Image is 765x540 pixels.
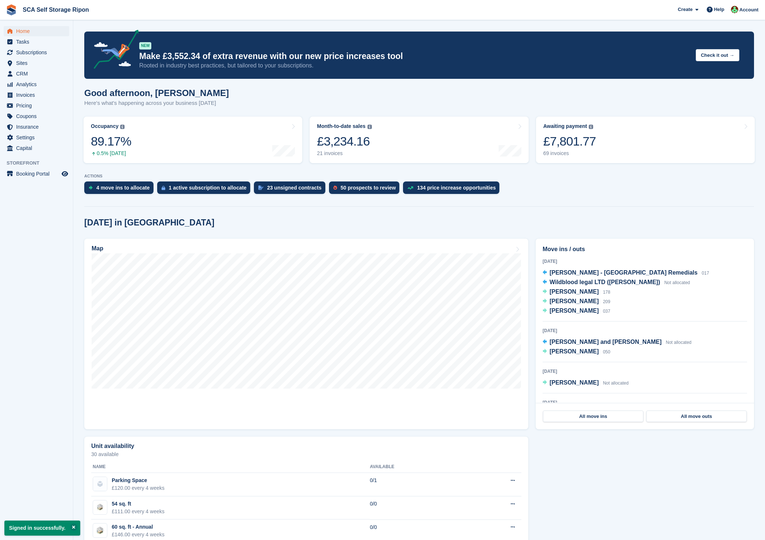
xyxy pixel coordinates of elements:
[16,37,60,47] span: Tasks
[91,123,118,129] div: Occupancy
[536,117,755,163] a: Awaiting payment £7,801.77 69 invoices
[543,327,747,334] div: [DATE]
[88,30,139,71] img: price-adjustments-announcement-icon-8257ccfd72463d97f412b2fc003d46551f7dbcb40ab6d574587a9cd5c0d94...
[84,174,754,179] p: ACTIONS
[543,134,596,149] div: £7,801.77
[16,69,60,79] span: CRM
[367,125,372,129] img: icon-info-grey-7440780725fd019a000dd9b08b2336e03edf1995a4989e88bcd33f0948082b44.svg
[16,58,60,68] span: Sites
[550,308,599,314] span: [PERSON_NAME]
[20,4,92,16] a: SCA Self Storage Ripon
[112,477,165,484] div: Parking Space
[702,271,709,276] span: 017
[16,111,60,121] span: Coupons
[16,90,60,100] span: Invoices
[4,132,69,143] a: menu
[603,290,610,295] span: 178
[162,185,165,190] img: active_subscription_to_allocate_icon-d502201f5373d7db506a760aba3b589e785aa758c864c3986d89f69b8ff3...
[91,134,131,149] div: 89.17%
[84,99,229,107] p: Here's what's happening across your business [DATE]
[664,280,690,285] span: Not allocated
[16,79,60,89] span: Analytics
[92,245,103,252] h2: Map
[16,47,60,58] span: Subscriptions
[93,477,107,491] img: blank-unit-type-icon-ffbac7b88ba66c5e286b0e438baccc4b9c83835d4c34f86887a83fc20ec27e7b.svg
[93,526,107,536] img: SCA-54sqft.jpg
[16,169,60,179] span: Booking Portal
[4,143,69,153] a: menu
[543,123,587,129] div: Awaiting payment
[407,186,413,190] img: price_increase_opportunities-93ffe204e8149a01c8c9dc8f82e8f89637d9d84a8eef4429ea346261dce0b2c0.svg
[543,378,629,388] a: [PERSON_NAME] Not allocated
[646,411,747,422] a: All move outs
[139,42,151,49] div: NEW
[16,26,60,36] span: Home
[370,461,463,473] th: Available
[4,100,69,111] a: menu
[543,399,747,406] div: [DATE]
[417,185,496,191] div: 134 price increase opportunities
[714,6,724,13] span: Help
[84,181,157,198] a: 4 move ins to allocate
[550,348,599,355] span: [PERSON_NAME]
[91,452,521,457] p: 30 available
[317,150,372,157] div: 21 invoices
[329,181,403,198] a: 50 prospects to review
[370,496,463,520] td: 0/0
[333,185,337,190] img: prospect-51fa495bee0391a8d652442698ab0144808aea92771e9ea1ae160a38d050c398.svg
[543,258,747,265] div: [DATE]
[666,340,691,345] span: Not allocated
[96,185,150,191] div: 4 move ins to allocate
[4,47,69,58] a: menu
[589,125,593,129] img: icon-info-grey-7440780725fd019a000dd9b08b2336e03edf1995a4989e88bcd33f0948082b44.svg
[93,502,107,512] img: SCA-54sqft.jpg
[84,117,302,163] a: Occupancy 89.17% 0.5% [DATE]
[4,111,69,121] a: menu
[120,125,125,129] img: icon-info-grey-7440780725fd019a000dd9b08b2336e03edf1995a4989e88bcd33f0948082b44.svg
[543,245,747,254] h2: Move ins / outs
[4,37,69,47] a: menu
[696,49,739,61] button: Check it out →
[550,339,662,345] span: [PERSON_NAME] and [PERSON_NAME]
[370,473,463,496] td: 0/1
[543,338,691,347] a: [PERSON_NAME] and [PERSON_NAME] Not allocated
[91,461,370,473] th: Name
[543,268,709,278] a: [PERSON_NAME] - [GEOGRAPHIC_DATA] Remedials 017
[543,278,690,287] a: Wildblood legal LTD ([PERSON_NAME]) Not allocated
[4,90,69,100] a: menu
[16,122,60,132] span: Insurance
[603,349,610,355] span: 050
[731,6,738,13] img: Ross Chapman
[6,4,17,15] img: stora-icon-8386f47178a22dfd0bd8f6a31ec36ba5ce8667c1dd55bd0f319d3a0aa187defe.svg
[543,411,643,422] a: All move ins
[112,508,165,515] div: £111.00 every 4 weeks
[310,117,528,163] a: Month-to-date sales £3,234.16 21 invoices
[550,279,660,285] span: Wildblood legal LTD ([PERSON_NAME])
[4,79,69,89] a: menu
[543,297,610,306] a: [PERSON_NAME] 209
[16,132,60,143] span: Settings
[550,379,599,386] span: [PERSON_NAME]
[112,523,165,531] div: 60 sq. ft - Annual
[543,150,596,157] div: 69 invoices
[543,287,610,297] a: [PERSON_NAME] 178
[258,185,263,190] img: contract_signature_icon-13c848040528278c33f63329250d36e43548de30e8caae1d1a13099fd9432cc5.svg
[16,143,60,153] span: Capital
[4,69,69,79] a: menu
[157,181,254,198] a: 1 active subscription to allocate
[89,185,93,190] img: move_ins_to_allocate_icon-fdf77a2bb77ea45bf5b3d319d69a93e2d87916cf1d5bf7949dd705db3b84f3ca.svg
[403,181,503,198] a: 134 price increase opportunities
[603,381,629,386] span: Not allocated
[4,58,69,68] a: menu
[4,169,69,179] a: menu
[112,531,165,539] div: £146.00 every 4 weeks
[543,306,610,316] a: [PERSON_NAME] 037
[543,368,747,375] div: [DATE]
[112,484,165,492] div: £120.00 every 4 weeks
[112,500,165,508] div: 54 sq. ft
[317,134,372,149] div: £3,234.16
[550,269,698,276] span: [PERSON_NAME] - [GEOGRAPHIC_DATA] Remedials
[4,26,69,36] a: menu
[91,443,134,449] h2: Unit availability
[317,123,365,129] div: Month-to-date sales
